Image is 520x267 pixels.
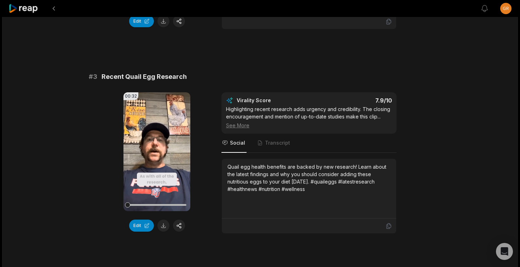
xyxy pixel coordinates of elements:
nav: Tabs [221,134,397,153]
div: See More [226,122,392,129]
div: Quail egg health benefits are backed by new research! Learn about the latest findings and why you... [227,163,391,193]
span: Recent Quail Egg Research [102,72,187,82]
span: Social [230,139,245,146]
div: Open Intercom Messenger [496,243,513,260]
video: Your browser does not support mp4 format. [123,92,190,211]
button: Edit [129,15,154,27]
span: Transcript [265,139,290,146]
button: Edit [129,220,154,232]
div: Highlighting recent research adds urgency and credibility. The closing encouragement and mention ... [226,105,392,129]
div: 7.9 /10 [316,97,392,104]
span: # 3 [89,72,97,82]
div: Virality Score [237,97,313,104]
